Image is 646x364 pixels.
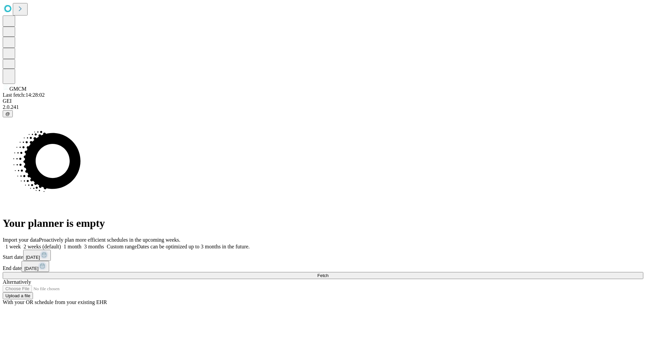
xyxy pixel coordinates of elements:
[23,250,51,261] button: [DATE]
[3,98,643,104] div: GEI
[3,110,13,117] button: @
[3,92,45,98] span: Last fetch: 14:28:02
[22,261,49,272] button: [DATE]
[26,255,40,260] span: [DATE]
[3,237,39,243] span: Import your data
[39,237,180,243] span: Proactively plan more efficient schedules in the upcoming weeks.
[3,261,643,272] div: End date
[107,244,137,249] span: Custom range
[137,244,250,249] span: Dates can be optimized up to 3 months in the future.
[64,244,81,249] span: 1 month
[3,299,107,305] span: With your OR schedule from your existing EHR
[9,86,27,92] span: GMCM
[3,217,643,230] h1: Your planner is empty
[24,266,38,271] span: [DATE]
[3,250,643,261] div: Start date
[3,104,643,110] div: 2.0.241
[84,244,104,249] span: 3 months
[317,273,328,278] span: Fetch
[5,244,21,249] span: 1 week
[3,292,33,299] button: Upload a file
[24,244,61,249] span: 2 weeks (default)
[3,279,31,285] span: Alternatively
[3,272,643,279] button: Fetch
[5,111,10,116] span: @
